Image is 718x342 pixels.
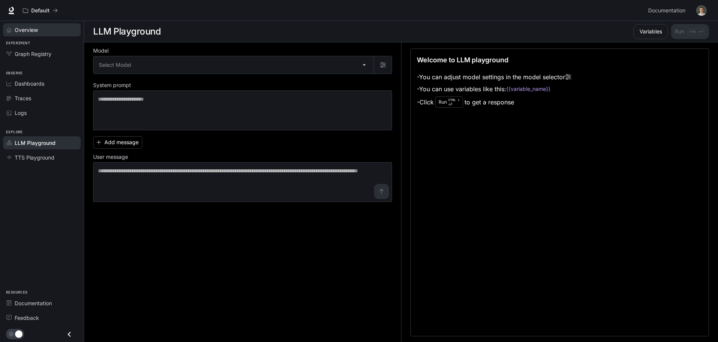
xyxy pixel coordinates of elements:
[93,83,131,88] p: System prompt
[15,139,56,147] span: LLM Playground
[15,299,52,307] span: Documentation
[15,109,27,117] span: Logs
[3,106,81,119] a: Logs
[15,94,31,102] span: Traces
[448,98,460,107] p: ⏎
[93,154,128,160] p: User message
[15,80,44,87] span: Dashboards
[93,24,161,39] h1: LLM Playground
[448,98,460,102] p: CTRL +
[417,83,571,95] li: - You can use variables like this:
[31,8,50,14] p: Default
[94,56,374,74] div: Select Model
[648,6,685,15] span: Documentation
[15,154,54,161] span: TTS Playground
[93,48,109,53] p: Model
[417,95,571,109] li: - Click to get a response
[20,3,61,18] button: All workspaces
[696,5,707,16] img: User avatar
[3,136,81,149] a: LLM Playground
[435,96,463,108] div: Run
[3,77,81,90] a: Dashboards
[61,327,78,342] button: Close drawer
[15,330,23,338] span: Dark mode toggle
[3,47,81,60] a: Graph Registry
[506,85,551,93] code: {{variable_name}}
[645,3,691,18] a: Documentation
[15,26,38,34] span: Overview
[3,311,81,324] a: Feedback
[3,23,81,36] a: Overview
[3,297,81,310] a: Documentation
[99,61,131,69] span: Select Model
[417,71,571,83] li: - You can adjust model settings in the model selector
[15,314,39,322] span: Feedback
[634,24,668,39] button: Variables
[3,92,81,105] a: Traces
[417,55,508,65] p: Welcome to LLM playground
[3,151,81,164] a: TTS Playground
[694,3,709,18] button: User avatar
[93,136,142,149] button: Add message
[15,50,51,58] span: Graph Registry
